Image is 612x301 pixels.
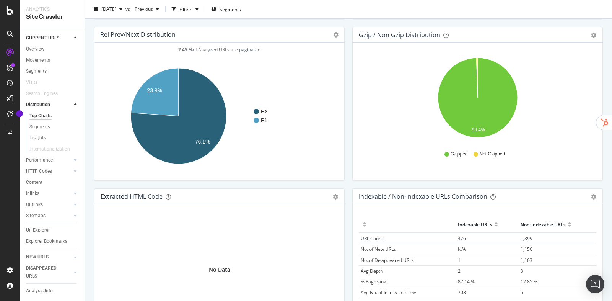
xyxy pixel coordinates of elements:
[26,264,72,280] a: DISAPPEARED URLS
[26,201,43,209] div: Outlinks
[26,212,72,220] a: Sitemaps
[26,67,79,75] a: Segments
[26,190,39,198] div: Inlinks
[26,287,79,295] a: Analysis Info
[521,235,532,242] span: 1,399
[361,235,383,242] span: URL Count
[26,178,42,186] div: Content
[147,87,162,93] text: 23.9%
[101,193,163,200] div: Extracted HTML Code
[26,167,52,175] div: HTTP Codes
[29,134,79,142] a: Insights
[26,226,79,234] a: Url Explorer
[178,46,260,53] span: of Analyzed URLs are paginated
[586,275,604,293] div: Open Intercom Messenger
[26,45,79,53] a: Overview
[26,90,58,98] div: Search Engines
[26,79,37,87] div: Visits
[91,3,125,15] button: [DATE]
[26,56,79,64] a: Movements
[458,289,466,296] span: 708
[458,235,466,242] span: 476
[26,156,53,164] div: Performance
[451,151,468,157] span: Gzipped
[359,193,487,200] div: Indexable / Non-Indexable URLs Comparison
[26,178,79,186] a: Content
[169,3,202,15] button: Filters
[458,257,461,263] span: 1
[26,190,72,198] a: Inlinks
[178,46,193,53] strong: 2.45 %
[101,55,339,174] svg: A chart.
[26,253,49,261] div: NEW URLS
[26,237,67,245] div: Explorer Bookmarks
[26,237,79,245] a: Explorer Bookmarks
[26,287,53,295] div: Analysis Info
[456,244,518,255] td: N/A
[26,34,72,42] a: CURRENT URLS
[29,145,78,153] a: Internationalization
[29,123,79,131] a: Segments
[359,31,440,39] div: Gzip / Non Gzip Distribution
[26,212,46,220] div: Sitemaps
[26,6,78,13] div: Analytics
[521,218,566,231] div: Non-Indexable URLs
[361,289,416,296] span: Avg No. of Inlinks in follow
[26,79,45,87] a: Visits
[132,6,153,12] span: Previous
[458,278,475,285] span: 87.14 %
[26,156,72,164] a: Performance
[209,266,230,273] div: No Data
[29,112,52,120] div: Top Charts
[480,151,505,157] span: Not Gzipped
[29,145,70,153] div: Internationalization
[179,6,192,12] div: Filters
[26,90,65,98] a: Search Engines
[361,278,386,285] span: % Pagerank
[521,289,523,296] span: 5
[361,257,414,263] span: No. of Disappeared URLs
[359,55,597,144] svg: A chart.
[361,246,396,252] span: No. of New URLs
[29,112,79,120] a: Top Charts
[26,56,50,64] div: Movements
[521,257,532,263] span: 1,163
[591,33,596,38] div: gear
[26,45,44,53] div: Overview
[458,268,461,274] span: 2
[100,29,176,40] h4: Rel Prev/Next distribution
[125,6,132,12] span: vs
[26,264,65,280] div: DISAPPEARED URLS
[333,32,339,38] i: Options
[26,253,72,261] a: NEW URLS
[261,108,268,115] text: PX
[521,246,532,252] span: 1,156
[29,123,50,131] div: Segments
[333,194,338,200] div: gear
[521,268,523,274] span: 3
[26,101,50,109] div: Distribution
[26,201,72,209] a: Outlinks
[26,67,47,75] div: Segments
[361,268,383,274] span: Avg Depth
[208,3,244,15] button: Segments
[220,6,241,12] span: Segments
[261,117,267,123] text: P1
[132,3,162,15] button: Previous
[29,134,46,142] div: Insights
[26,13,78,21] div: SiteCrawler
[26,34,59,42] div: CURRENT URLS
[26,167,72,175] a: HTTP Codes
[26,101,72,109] a: Distribution
[26,226,50,234] div: Url Explorer
[521,278,537,285] span: 12.85 %
[101,6,116,12] span: 2025 Sep. 15th
[458,218,492,231] div: Indexable URLs
[195,139,210,145] text: 76.1%
[16,110,23,117] div: Tooltip anchor
[472,128,485,133] text: 99.4%
[591,194,596,200] div: gear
